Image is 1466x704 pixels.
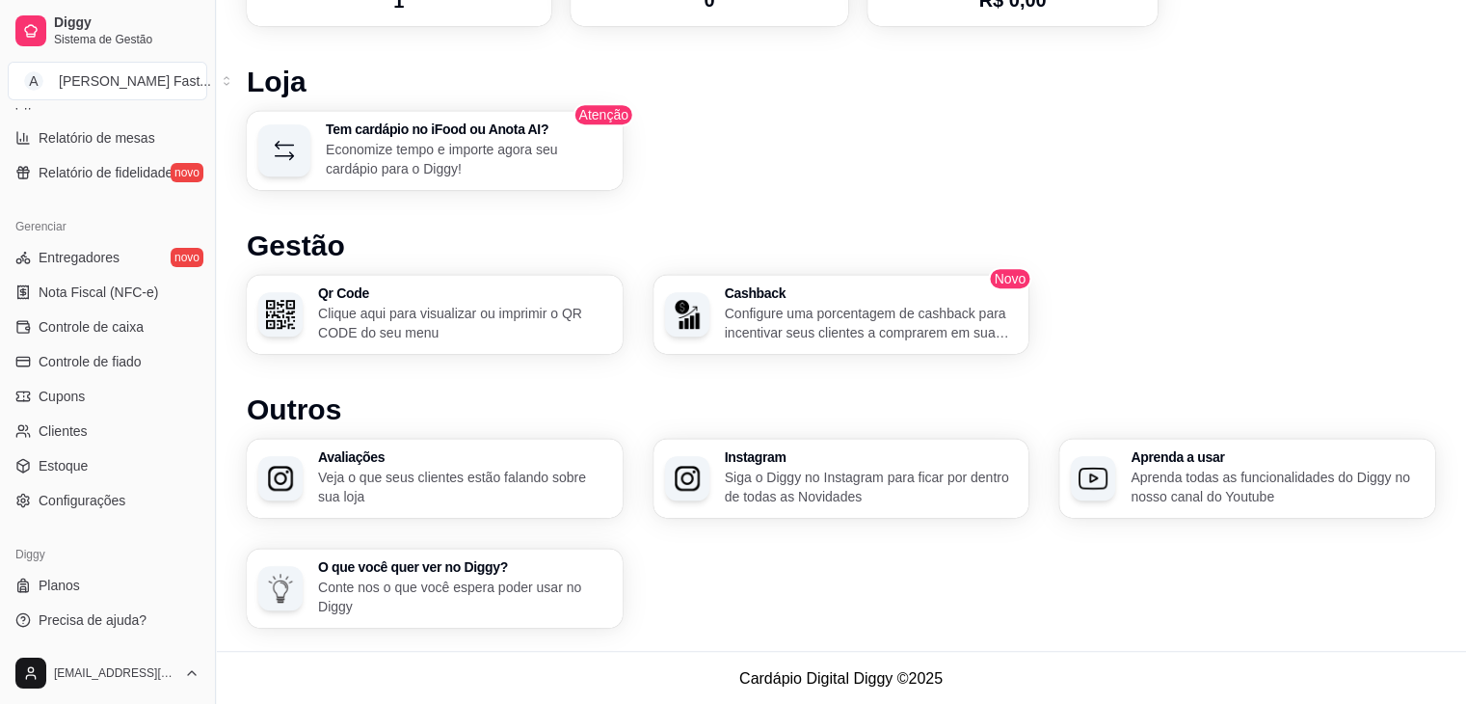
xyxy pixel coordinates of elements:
span: Clientes [39,421,88,441]
img: Instagram [673,464,702,493]
a: Controle de fiado [8,346,207,377]
a: Controle de caixa [8,311,207,342]
a: Configurações [8,485,207,516]
span: Cupons [39,387,85,406]
button: Select a team [8,62,207,100]
a: Precisa de ajuda? [8,605,207,636]
p: Aprenda todas as funcionalidades do Diggy no nosso canal do Youtube [1131,468,1424,506]
a: Nota Fiscal (NFC-e) [8,277,207,308]
span: Controle de fiado [39,352,142,371]
a: Entregadoresnovo [8,242,207,273]
span: Estoque [39,456,88,475]
a: Relatório de fidelidadenovo [8,157,207,188]
h3: Tem cardápio no iFood ou Anota AI? [326,122,611,136]
p: Configure uma porcentagem de cashback para incentivar seus clientes a comprarem em sua loja [725,304,1018,342]
a: Clientes [8,416,207,447]
a: DiggySistema de Gestão [8,8,207,54]
h1: Loja [247,65,1435,99]
button: AvaliaçõesAvaliaçõesVeja o que seus clientes estão falando sobre sua loja [247,439,623,518]
span: A [24,71,43,91]
span: Precisa de ajuda? [39,610,147,630]
a: Cupons [8,381,207,412]
span: Diggy [54,14,200,32]
span: Atenção [573,103,634,126]
div: [PERSON_NAME] Fast ... [59,71,211,91]
span: Controle de caixa [39,317,144,337]
h3: Aprenda a usar [1131,450,1424,464]
p: Conte nos o que você espera poder usar no Diggy [318,578,611,616]
button: Tem cardápio no iFood ou Anota AI?Economize tempo e importe agora seu cardápio para o Diggy! [247,111,623,190]
img: O que você quer ver no Diggy? [266,574,295,603]
button: Qr CodeQr CodeClique aqui para visualizar ou imprimir o QR CODE do seu menu [247,275,623,354]
p: Clique aqui para visualizar ou imprimir o QR CODE do seu menu [318,304,611,342]
div: Gerenciar [8,211,207,242]
p: Siga o Diggy no Instagram para ficar por dentro de todas as Novidades [725,468,1018,506]
span: Configurações [39,491,125,510]
img: Avaliações [266,464,295,493]
button: [EMAIL_ADDRESS][DOMAIN_NAME] [8,650,207,696]
button: CashbackCashbackConfigure uma porcentagem de cashback para incentivar seus clientes a comprarem e... [653,275,1029,354]
h3: Instagram [725,450,1018,464]
span: Novo [989,267,1032,290]
img: Qr Code [266,300,295,329]
span: Relatório de mesas [39,128,155,148]
a: Estoque [8,450,207,481]
img: Cashback [673,300,702,329]
span: [EMAIL_ADDRESS][DOMAIN_NAME] [54,665,176,681]
span: Nota Fiscal (NFC-e) [39,283,158,302]
h3: Cashback [725,286,1018,300]
img: Aprenda a usar [1079,464,1107,493]
p: Veja o que seus clientes estão falando sobre sua loja [318,468,611,506]
a: Relatório de mesas [8,122,207,153]
h3: O que você quer ver no Diggy? [318,560,611,574]
h1: Outros [247,393,1435,427]
span: Planos [39,576,80,595]
span: Sistema de Gestão [54,32,200,47]
h3: Qr Code [318,286,611,300]
span: Relatório de fidelidade [39,163,173,182]
button: Aprenda a usarAprenda a usarAprenda todas as funcionalidades do Diggy no nosso canal do Youtube [1059,439,1435,518]
p: Economize tempo e importe agora seu cardápio para o Diggy! [326,140,611,178]
h1: Gestão [247,229,1435,263]
span: Entregadores [39,248,120,267]
button: InstagramInstagramSiga o Diggy no Instagram para ficar por dentro de todas as Novidades [653,439,1029,518]
h3: Avaliações [318,450,611,464]
div: Diggy [8,539,207,570]
a: Planos [8,570,207,601]
button: O que você quer ver no Diggy?O que você quer ver no Diggy?Conte nos o que você espera poder usar ... [247,549,623,628]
